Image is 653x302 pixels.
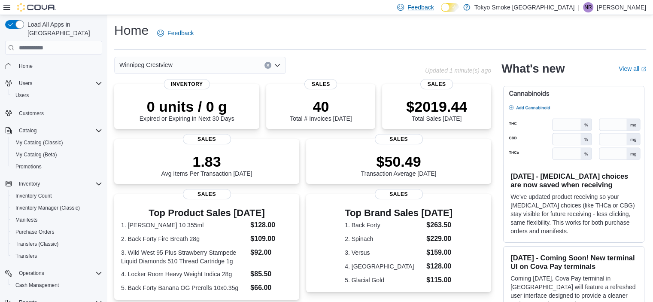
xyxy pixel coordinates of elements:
[12,149,102,160] span: My Catalog (Beta)
[9,202,106,214] button: Inventory Manager (Classic)
[361,153,437,170] p: $50.49
[12,251,40,261] a: Transfers
[406,98,467,122] div: Total Sales [DATE]
[2,125,106,137] button: Catalog
[12,239,62,249] a: Transfers (Classic)
[426,261,453,271] dd: $128.00
[250,234,292,244] dd: $109.00
[19,63,33,70] span: Home
[375,134,423,144] span: Sales
[167,29,194,37] span: Feedback
[426,234,453,244] dd: $229.00
[154,24,197,42] a: Feedback
[578,2,580,12] p: |
[12,215,41,225] a: Manifests
[121,284,247,292] dt: 5. Back Forty Banana OG Prerolls 10x0.35g
[12,251,102,261] span: Transfers
[19,80,32,87] span: Users
[15,163,42,170] span: Promotions
[15,217,37,223] span: Manifests
[584,2,592,12] span: NR
[15,253,37,259] span: Transfers
[19,110,44,117] span: Customers
[12,280,102,290] span: Cash Management
[2,60,106,72] button: Home
[15,204,80,211] span: Inventory Manager (Classic)
[19,127,36,134] span: Catalog
[9,250,106,262] button: Transfers
[474,2,575,12] p: Tokyo Smoke [GEOGRAPHIC_DATA]
[15,139,63,146] span: My Catalog (Classic)
[510,172,637,189] h3: [DATE] - [MEDICAL_DATA] choices are now saved when receiving
[250,283,292,293] dd: $66.00
[407,3,434,12] span: Feedback
[441,3,459,12] input: Dark Mode
[361,153,437,177] div: Transaction Average [DATE]
[114,22,149,39] h1: Home
[15,268,48,278] button: Operations
[15,229,55,235] span: Purchase Orders
[15,125,40,136] button: Catalog
[12,149,61,160] a: My Catalog (Beta)
[19,180,40,187] span: Inventory
[12,162,102,172] span: Promotions
[425,67,491,74] p: Updated 1 minute(s) ago
[345,248,423,257] dt: 3. Versus
[15,107,102,118] span: Customers
[619,65,646,72] a: View allExternal link
[9,137,106,149] button: My Catalog (Classic)
[183,189,231,199] span: Sales
[9,149,106,161] button: My Catalog (Beta)
[426,247,453,258] dd: $159.00
[12,137,102,148] span: My Catalog (Classic)
[183,134,231,144] span: Sales
[9,279,106,291] button: Cash Management
[274,62,281,69] button: Open list of options
[12,280,62,290] a: Cash Management
[121,248,247,265] dt: 3. Wild West 95 Plus Strawberry Stampede Liquid Diamonds 510 Thread Cartridge 1g
[9,226,106,238] button: Purchase Orders
[121,270,247,278] dt: 4. Locker Room Heavy Weight Indica 28g
[161,153,252,177] div: Avg Items Per Transaction [DATE]
[164,79,210,89] span: Inventory
[250,220,292,230] dd: $128.00
[24,20,102,37] span: Load All Apps in [GEOGRAPHIC_DATA]
[9,190,106,202] button: Inventory Count
[15,61,102,71] span: Home
[15,241,58,247] span: Transfers (Classic)
[121,235,247,243] dt: 2. Back Forty Fire Breath 28g
[345,276,423,284] dt: 5. Glacial Gold
[12,191,55,201] a: Inventory Count
[9,238,106,250] button: Transfers (Classic)
[12,239,102,249] span: Transfers (Classic)
[15,282,59,289] span: Cash Management
[290,98,352,115] p: 40
[12,227,58,237] a: Purchase Orders
[15,179,102,189] span: Inventory
[15,61,36,71] a: Home
[15,78,36,88] button: Users
[15,268,102,278] span: Operations
[510,192,637,235] p: We've updated product receiving so your [MEDICAL_DATA] choices (like THCa or CBG) stay visible fo...
[19,270,44,277] span: Operations
[345,262,423,271] dt: 4. [GEOGRAPHIC_DATA]
[121,221,247,229] dt: 1. [PERSON_NAME] 10 355ml
[345,221,423,229] dt: 1. Back Forty
[2,178,106,190] button: Inventory
[140,98,234,122] div: Expired or Expiring in Next 30 Days
[406,98,467,115] p: $2019.44
[161,153,252,170] p: 1.83
[12,215,102,225] span: Manifests
[12,137,67,148] a: My Catalog (Classic)
[2,267,106,279] button: Operations
[121,208,292,218] h3: Top Product Sales [DATE]
[12,191,102,201] span: Inventory Count
[12,227,102,237] span: Purchase Orders
[15,125,102,136] span: Catalog
[290,98,352,122] div: Total # Invoices [DATE]
[345,235,423,243] dt: 2. Spinach
[15,108,47,119] a: Customers
[140,98,234,115] p: 0 units / 0 g
[9,214,106,226] button: Manifests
